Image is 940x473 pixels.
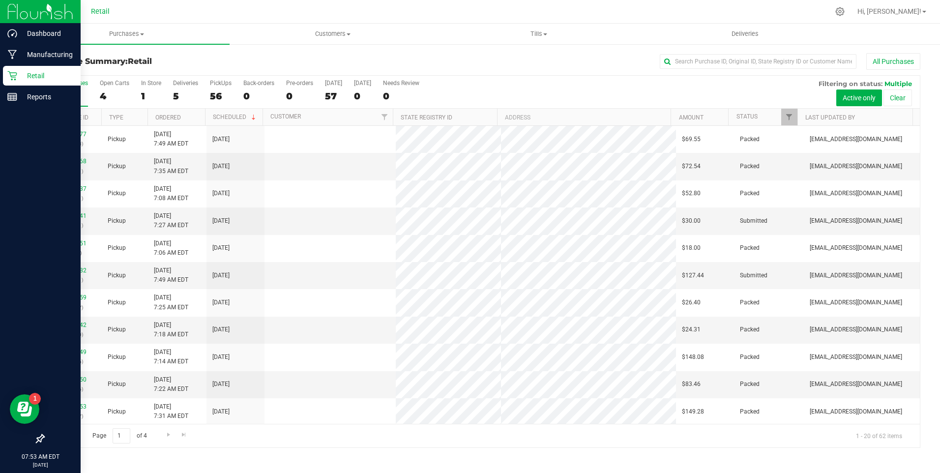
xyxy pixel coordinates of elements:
[401,114,452,121] a: State Registry ID
[212,135,230,144] span: [DATE]
[108,325,126,334] span: Pickup
[108,135,126,144] span: Pickup
[24,30,230,38] span: Purchases
[17,49,76,60] p: Manufacturing
[682,189,701,198] span: $52.80
[100,90,129,102] div: 4
[154,239,188,258] span: [DATE] 7:06 AM EDT
[108,407,126,416] span: Pickup
[154,375,188,394] span: [DATE] 7:22 AM EDT
[679,114,704,121] a: Amount
[436,24,642,44] a: Tills
[109,114,123,121] a: Type
[383,80,419,87] div: Needs Review
[848,428,910,443] span: 1 - 20 of 62 items
[212,243,230,253] span: [DATE]
[682,325,701,334] span: $24.31
[383,90,419,102] div: 0
[642,24,848,44] a: Deliveries
[660,54,856,69] input: Search Purchase ID, Original ID, State Registry ID or Customer Name...
[173,90,198,102] div: 5
[377,109,393,125] a: Filter
[740,271,767,280] span: Submitted
[497,109,671,126] th: Address
[108,216,126,226] span: Pickup
[736,113,758,120] a: Status
[108,271,126,280] span: Pickup
[740,353,760,362] span: Packed
[154,157,188,176] span: [DATE] 7:35 AM EDT
[128,57,152,66] span: Retail
[883,89,912,106] button: Clear
[212,407,230,416] span: [DATE]
[325,90,342,102] div: 57
[154,402,188,421] span: [DATE] 7:31 AM EDT
[810,216,902,226] span: [EMAIL_ADDRESS][DOMAIN_NAME]
[740,325,760,334] span: Packed
[154,130,188,148] span: [DATE] 7:49 AM EDT
[212,189,230,198] span: [DATE]
[437,30,642,38] span: Tills
[173,80,198,87] div: Deliveries
[810,162,902,171] span: [EMAIL_ADDRESS][DOMAIN_NAME]
[17,91,76,103] p: Reports
[154,348,188,366] span: [DATE] 7:14 AM EDT
[866,53,920,70] button: All Purchases
[243,90,274,102] div: 0
[810,189,902,198] span: [EMAIL_ADDRESS][DOMAIN_NAME]
[17,28,76,39] p: Dashboard
[141,80,161,87] div: In Store
[4,452,76,461] p: 07:53 AM EDT
[100,80,129,87] div: Open Carts
[7,92,17,102] inline-svg: Reports
[212,162,230,171] span: [DATE]
[161,428,176,442] a: Go to the next page
[354,80,371,87] div: [DATE]
[740,243,760,253] span: Packed
[243,80,274,87] div: Back-orders
[682,298,701,307] span: $26.40
[230,30,435,38] span: Customers
[286,80,313,87] div: Pre-orders
[682,407,704,416] span: $149.28
[354,90,371,102] div: 0
[740,189,760,198] span: Packed
[213,114,258,120] a: Scheduled
[810,325,902,334] span: [EMAIL_ADDRESS][DOMAIN_NAME]
[154,293,188,312] span: [DATE] 7:25 AM EDT
[682,216,701,226] span: $30.00
[740,135,760,144] span: Packed
[718,30,772,38] span: Deliveries
[108,298,126,307] span: Pickup
[325,80,342,87] div: [DATE]
[230,24,436,44] a: Customers
[810,353,902,362] span: [EMAIL_ADDRESS][DOMAIN_NAME]
[212,271,230,280] span: [DATE]
[810,243,902,253] span: [EMAIL_ADDRESS][DOMAIN_NAME]
[212,353,230,362] span: [DATE]
[836,89,882,106] button: Active only
[154,211,188,230] span: [DATE] 7:27 AM EDT
[834,7,846,16] div: Manage settings
[810,135,902,144] span: [EMAIL_ADDRESS][DOMAIN_NAME]
[740,380,760,389] span: Packed
[212,325,230,334] span: [DATE]
[682,135,701,144] span: $69.55
[810,380,902,389] span: [EMAIL_ADDRESS][DOMAIN_NAME]
[43,57,336,66] h3: Purchase Summary:
[857,7,921,15] span: Hi, [PERSON_NAME]!
[781,109,797,125] a: Filter
[113,428,130,443] input: 1
[154,266,188,285] span: [DATE] 7:49 AM EDT
[108,189,126,198] span: Pickup
[810,271,902,280] span: [EMAIL_ADDRESS][DOMAIN_NAME]
[154,184,188,203] span: [DATE] 7:08 AM EDT
[17,70,76,82] p: Retail
[805,114,855,121] a: Last Updated By
[210,80,232,87] div: PickUps
[740,162,760,171] span: Packed
[155,114,181,121] a: Ordered
[212,216,230,226] span: [DATE]
[286,90,313,102] div: 0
